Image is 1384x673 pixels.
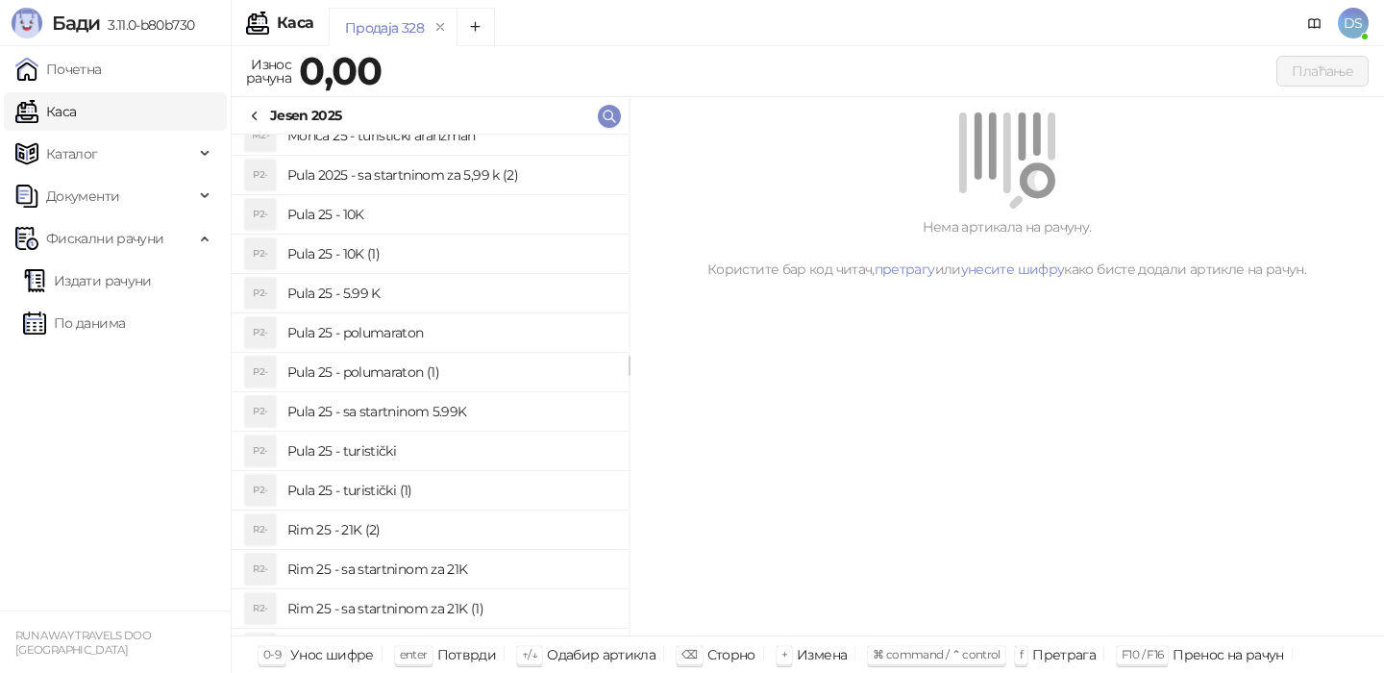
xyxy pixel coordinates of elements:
div: P2- [245,475,276,506]
div: Одабир артикла [547,642,655,667]
a: унесите шифру [961,261,1065,278]
div: Jesen 2025 [270,105,342,126]
h4: Pula 25 - 5.99 K [287,278,613,309]
button: Add tab [457,8,495,46]
span: Каталог [46,135,98,173]
div: Потврди [437,642,497,667]
span: + [781,647,787,661]
span: F10 / F16 [1122,647,1163,661]
div: R2- [245,593,276,624]
span: Фискални рачуни [46,219,163,258]
button: Плаћање [1276,56,1369,87]
span: f [1020,647,1023,661]
div: Каса [277,15,313,31]
div: P2- [245,396,276,427]
a: претрагу [875,261,935,278]
span: enter [400,647,428,661]
div: Унос шифре [290,642,374,667]
div: P2- [245,357,276,387]
h4: Pula 25 - 10K [287,199,613,230]
div: P2- [245,160,276,190]
div: P2- [245,317,276,348]
div: P2- [245,278,276,309]
img: Logo [12,8,42,38]
div: M2- [245,120,276,151]
span: Документи [46,177,119,215]
h4: Pula 25 - turistički (1) [287,475,613,506]
a: Каса [15,92,76,131]
a: Почетна [15,50,102,88]
a: Документација [1299,8,1330,38]
h4: Pula 25 - 10K (1) [287,238,613,269]
div: Претрага [1032,642,1096,667]
div: Сторно [707,642,755,667]
h4: Pula 25 - polumaraton (1) [287,357,613,387]
div: R2- [245,554,276,585]
h4: Pula 2025 - sa startninom za 5,99 k (2) [287,160,613,190]
h4: Pula 25 - polumaraton [287,317,613,348]
div: Пренос на рачун [1173,642,1283,667]
h4: Rim 25 - sa startninom za 21K [287,554,613,585]
h4: Rim 25 - turistički [287,634,613,664]
h4: Pula 25 - turistički [287,436,613,466]
button: remove [428,19,453,36]
div: P2- [245,238,276,269]
div: grid [232,135,629,636]
strong: 0,00 [299,47,382,94]
div: Измена [797,642,847,667]
div: Износ рачуна [242,52,295,90]
span: ⌫ [681,647,697,661]
h4: Rim 25 - 21K (2) [287,514,613,545]
h4: Monca 25 - turistički aranžman [287,120,613,151]
span: ⌘ command / ⌃ control [873,647,1001,661]
a: По данима [23,304,125,342]
h4: Rim 25 - sa startninom za 21K (1) [287,593,613,624]
span: DS [1338,8,1369,38]
div: Продаја 328 [345,17,424,38]
div: R2- [245,634,276,664]
div: P2- [245,199,276,230]
h4: Pula 25 - sa startninom 5.99K [287,396,613,427]
a: Издати рачуни [23,262,152,300]
span: 0-9 [263,647,281,661]
small: RUN AWAY TRAVELS DOO [GEOGRAPHIC_DATA] [15,629,151,657]
span: ↑/↓ [522,647,537,661]
div: Нема артикала на рачуну. Користите бар код читач, или како бисте додали артикле на рачун. [653,216,1361,280]
span: 3.11.0-b80b730 [100,16,194,34]
span: Бади [52,12,100,35]
div: P2- [245,436,276,466]
div: R2- [245,514,276,545]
